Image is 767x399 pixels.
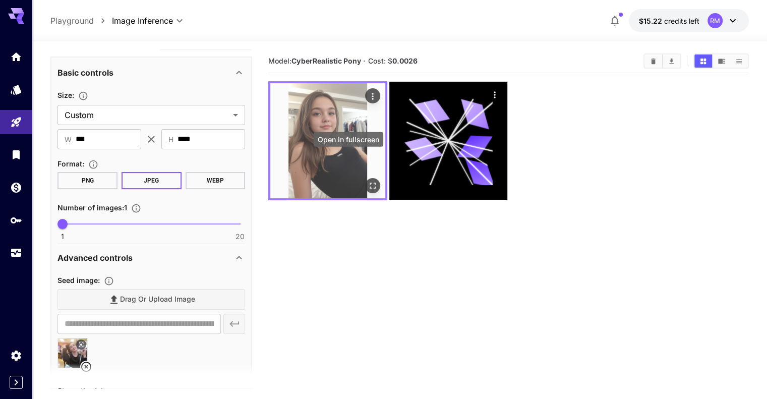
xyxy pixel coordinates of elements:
[365,88,380,103] div: Actions
[693,53,749,69] div: Show media in grid viewShow media in video viewShow media in list view
[314,132,383,147] div: Open in fullscreen
[57,159,84,168] span: Format :
[694,54,712,68] button: Show media in grid view
[122,172,182,189] button: JPEG
[127,203,145,213] button: Specify how many images to generate in a single request. Each image generation will be charged se...
[368,56,418,65] span: Cost: $
[643,53,681,69] div: Clear AllDownload All
[57,246,245,270] div: Advanced controls
[730,54,748,68] button: Show media in list view
[663,54,680,68] button: Download All
[291,56,361,65] b: CyberRealistic Pony
[268,56,361,65] span: Model:
[713,54,730,68] button: Show media in video view
[50,15,112,27] nav: breadcrumb
[10,83,22,96] div: Models
[365,178,380,193] div: Open in fullscreen
[65,134,72,145] span: W
[57,91,74,99] span: Size :
[10,116,22,129] div: Playground
[100,276,118,286] button: Upload a reference image to guide the result. This is needed for Image-to-Image or Inpainting. Su...
[629,9,749,32] button: $15.21624RM
[392,56,418,65] b: 0.0026
[57,61,245,85] div: Basic controls
[61,232,64,242] span: 1
[74,91,92,101] button: Adjust the dimensions of the generated image by specifying its width and height in pixels, or sel...
[10,148,22,161] div: Library
[270,83,385,198] img: 9k=
[664,17,699,25] span: credits left
[50,15,94,27] a: Playground
[65,109,229,121] span: Custom
[10,181,22,194] div: Wallet
[57,67,113,79] p: Basic controls
[57,276,100,284] span: Seed image :
[235,232,245,242] span: 20
[168,134,173,145] span: H
[186,172,246,189] button: WEBP
[639,17,664,25] span: $15.22
[57,172,117,189] button: PNG
[10,247,22,259] div: Usage
[707,13,723,28] div: RM
[639,16,699,26] div: $15.21624
[112,15,173,27] span: Image Inference
[10,376,23,389] button: Expand sidebar
[10,349,22,362] div: Settings
[10,214,22,226] div: API Keys
[57,252,133,264] p: Advanced controls
[57,203,127,212] span: Number of images : 1
[363,55,366,67] p: ·
[644,54,662,68] button: Clear All
[84,159,102,169] button: Choose the file format for the output image.
[487,87,502,102] div: Actions
[10,50,22,63] div: Home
